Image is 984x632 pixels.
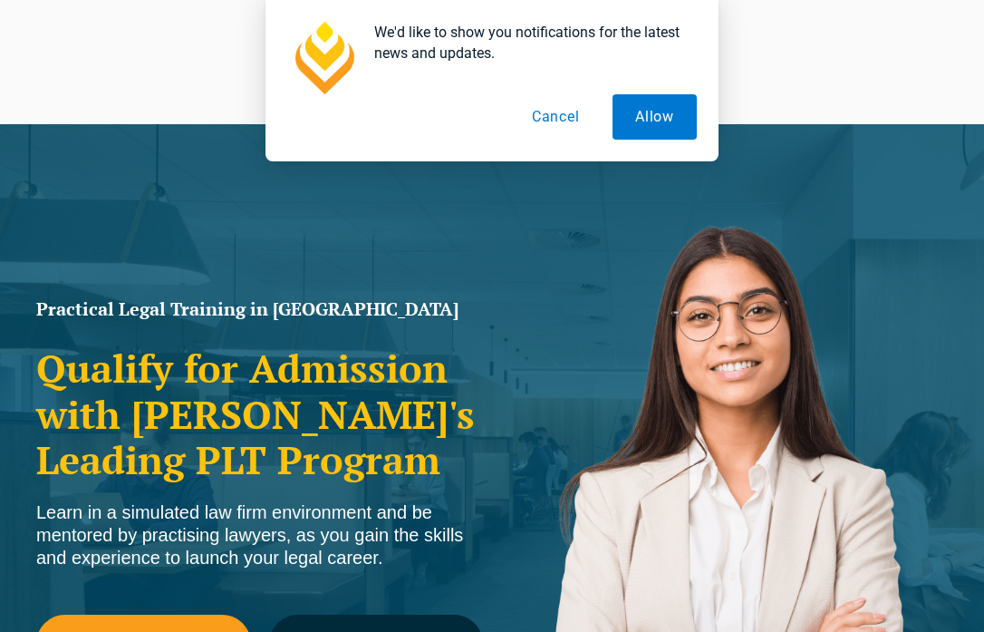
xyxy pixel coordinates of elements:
h1: Practical Legal Training in [GEOGRAPHIC_DATA] [36,300,483,318]
img: notification icon [287,22,360,94]
button: Cancel [509,94,603,140]
h2: Qualify for Admission with [PERSON_NAME]'s Leading PLT Program [36,345,483,482]
button: Allow [613,94,697,140]
div: Learn in a simulated law firm environment and be mentored by practising lawyers, as you gain the ... [36,501,483,569]
div: We'd like to show you notifications for the latest news and updates. [360,22,697,63]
